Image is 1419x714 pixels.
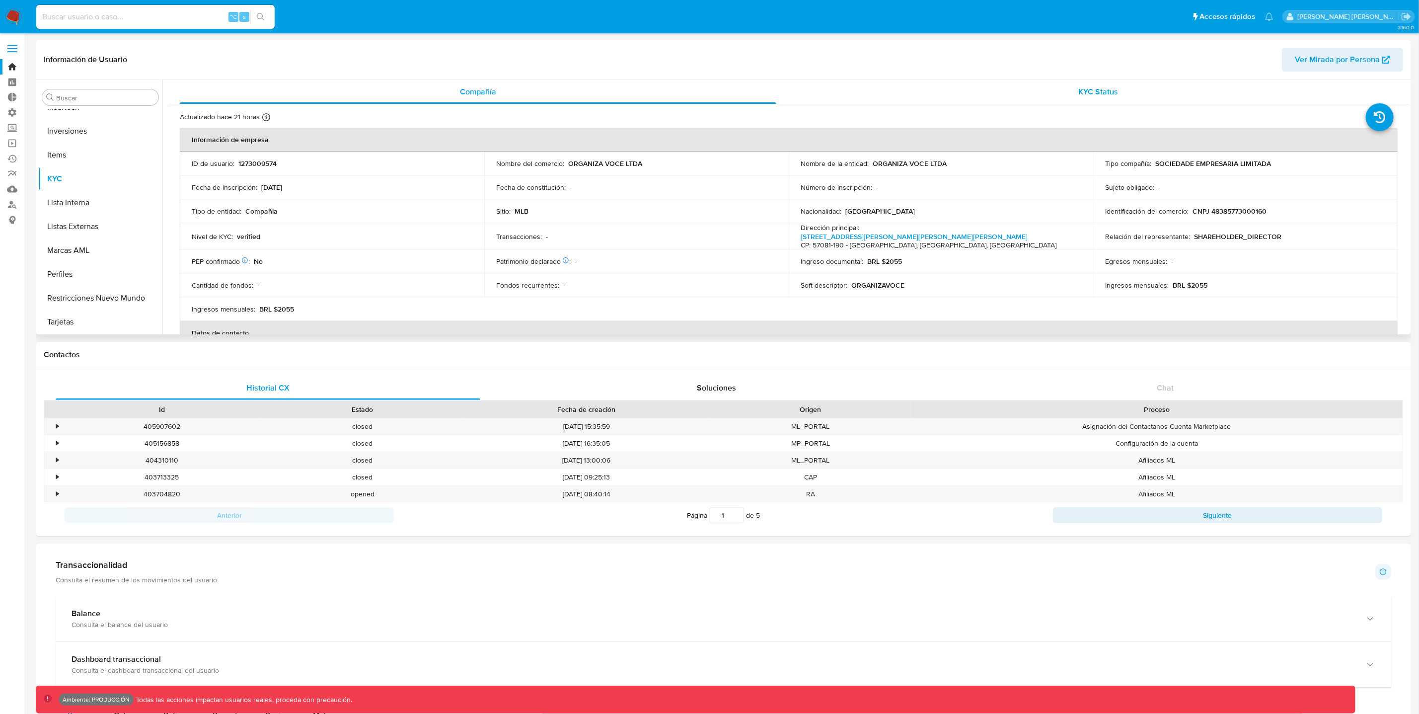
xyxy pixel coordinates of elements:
[1173,281,1207,290] p: BRL $2055
[56,422,59,431] div: •
[192,207,241,216] p: Tipo de entidad :
[250,10,271,24] button: search-icon
[575,257,577,266] p: -
[463,435,710,452] div: [DATE] 16:35:05
[38,215,162,238] button: Listas Externas
[1158,183,1160,192] p: -
[254,257,263,266] p: No
[1265,12,1273,21] a: Notificaciones
[911,469,1403,485] div: Afiliados ML
[1401,11,1412,22] a: Salir
[180,112,260,122] p: Actualizado hace 21 horas
[262,469,463,485] div: closed
[876,183,878,192] p: -
[192,183,257,192] p: Fecha de inscripción :
[570,183,572,192] p: -
[845,207,915,216] p: [GEOGRAPHIC_DATA]
[192,159,234,168] p: ID de usuario :
[918,404,1396,414] div: Proceso
[192,305,255,314] p: Ingresos mensuales :
[460,86,496,97] span: Compañía
[1105,159,1151,168] p: Tipo compañía :
[463,418,710,435] div: [DATE] 15:35:59
[911,435,1403,452] div: Configuración de la cuenta
[243,12,246,21] span: s
[62,452,262,469] div: 404310110
[56,93,154,102] input: Buscar
[192,257,250,266] p: PEP confirmado :
[262,486,463,502] div: opened
[192,281,253,290] p: Cantidad de fondos :
[911,452,1403,469] div: Afiliados ML
[38,238,162,262] button: Marcas AML
[262,418,463,435] div: closed
[1282,48,1403,72] button: Ver Mirada por Persona
[546,232,548,241] p: -
[65,507,394,523] button: Anterior
[44,55,127,65] h1: Información de Usuario
[496,183,566,192] p: Fecha de constitución :
[192,232,233,241] p: Nivel de KYC :
[710,469,911,485] div: CAP
[1105,257,1167,266] p: Egresos mensuales :
[1194,232,1281,241] p: SHAREHOLDER_DIRECTOR
[63,698,130,702] p: Ambiente: PRODUCCIÓN
[911,486,1403,502] div: Afiliados ML
[38,167,162,191] button: KYC
[463,486,710,502] div: [DATE] 08:40:14
[62,469,262,485] div: 403713325
[710,486,911,502] div: RA
[229,12,237,21] span: ⌥
[62,486,262,502] div: 403704820
[1105,281,1169,290] p: Ingresos mensuales :
[568,159,642,168] p: ORGANIZA VOCE LTDA
[69,404,255,414] div: Id
[38,286,162,310] button: Restricciones Nuevo Mundo
[62,435,262,452] div: 405156858
[262,452,463,469] div: closed
[1199,11,1255,22] span: Accesos rápidos
[269,404,456,414] div: Estado
[56,456,59,465] div: •
[38,262,162,286] button: Perfiles
[62,418,262,435] div: 405907602
[697,382,736,394] span: Soluciones
[180,128,1398,152] th: Información de empresa
[801,223,859,232] p: Dirección principal :
[496,207,511,216] p: Sitio :
[873,159,947,168] p: ORGANIZA VOCE LTDA
[38,143,162,167] button: Items
[496,232,542,241] p: Transacciones :
[1105,183,1154,192] p: Sujeto obligado :
[801,207,841,216] p: Nacionalidad :
[801,183,872,192] p: Número de inscripción :
[1295,48,1380,72] span: Ver Mirada por Persona
[801,257,863,266] p: Ingreso documental :
[46,93,54,101] button: Buscar
[1298,12,1398,21] p: leidy.martinez@mercadolibre.com.co
[463,469,710,485] div: [DATE] 09:25:13
[259,305,294,314] p: BRL $2055
[496,159,564,168] p: Nombre del comercio :
[710,435,911,452] div: MP_PORTAL
[38,191,162,215] button: Lista Interna
[801,159,869,168] p: Nombre de la entidad :
[496,281,559,290] p: Fondos recurrentes :
[257,281,259,290] p: -
[38,310,162,334] button: Tarjetas
[1157,382,1174,394] span: Chat
[1171,257,1173,266] p: -
[717,404,904,414] div: Origen
[1193,207,1267,216] p: CNPJ 48385773000160
[36,10,275,23] input: Buscar usuario o caso...
[56,439,59,448] div: •
[710,418,911,435] div: ML_PORTAL
[851,281,904,290] p: ORGANIZAVOCE
[56,489,59,499] div: •
[496,257,571,266] p: Patrimonio declarado :
[44,350,1403,360] h1: Contactos
[470,404,703,414] div: Fecha de creación
[238,159,277,168] p: 1273009574
[515,207,528,216] p: MLB
[180,321,1398,345] th: Datos de contacto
